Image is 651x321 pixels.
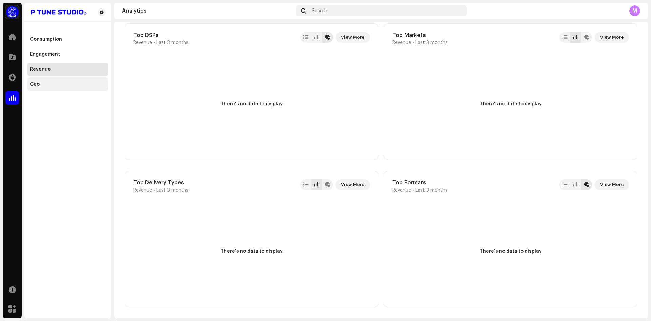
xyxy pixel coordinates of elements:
[153,188,155,193] span: •
[27,77,108,91] re-m-nav-item: Geo
[133,40,152,46] span: Revenue
[336,32,370,43] button: View More
[336,179,370,190] button: View More
[30,8,87,16] img: 4a01500c-8103-42f4-b7f9-01936f9e99d0
[27,33,108,46] re-m-nav-item: Consumption
[629,5,640,16] div: M
[312,8,327,14] span: Search
[30,52,60,57] div: Engagement
[133,179,189,186] div: Top Delivery Types
[27,63,108,76] re-m-nav-item: Revenue
[600,31,624,44] span: View More
[30,37,62,42] div: Consumption
[221,248,283,255] span: There's no data to display
[30,82,40,87] div: Geo
[5,5,19,19] img: a1dd4b00-069a-4dd5-89ed-38fbdf7e908f
[392,32,448,39] div: Top Markets
[221,101,283,108] span: There's no data to display
[392,188,411,193] span: Revenue
[412,40,414,46] span: •
[341,31,364,44] span: View More
[600,178,624,192] span: View More
[480,248,542,255] span: There's no data to display
[341,178,364,192] span: View More
[415,40,448,46] span: Last 3 months
[133,188,152,193] span: Revenue
[480,101,542,108] span: There's no data to display
[412,188,414,193] span: •
[122,8,293,14] div: Analytics
[156,188,189,193] span: Last 3 months
[392,179,448,186] div: Top Formats
[153,40,155,46] span: •
[27,48,108,61] re-m-nav-item: Engagement
[156,40,189,46] span: Last 3 months
[595,32,629,43] button: View More
[392,40,411,46] span: Revenue
[30,67,51,72] div: Revenue
[415,188,448,193] span: Last 3 months
[133,32,189,39] div: Top DSPs
[595,179,629,190] button: View More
